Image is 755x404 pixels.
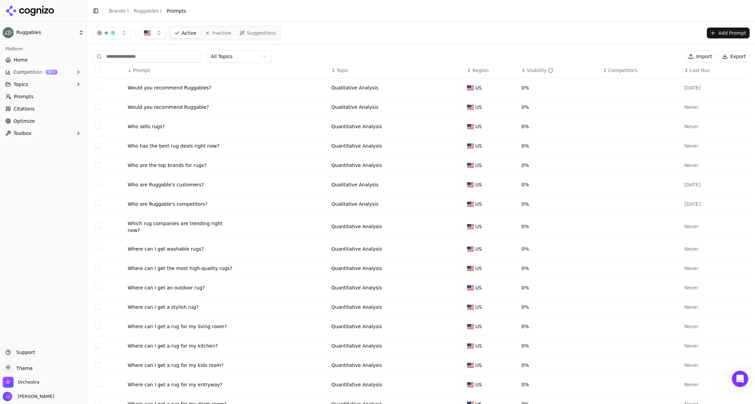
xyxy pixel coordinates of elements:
[95,246,100,251] button: Select row 26
[331,162,382,169] a: Quantitative Analysis
[475,381,482,388] span: US
[3,54,84,65] a: Home
[475,265,482,272] span: US
[128,381,222,388] a: Where can I get a rug for my entryway?
[684,304,747,310] div: Never
[467,144,474,149] img: US flag
[475,162,482,169] span: US
[331,342,382,349] a: Quantitative Analysis
[134,7,159,14] a: Ruggables
[467,85,474,90] img: US flag
[475,304,482,310] span: US
[467,266,474,271] img: US flag
[133,67,150,74] span: Prompt
[95,84,100,90] button: Select row 40
[16,30,76,36] span: Ruggables
[521,181,597,188] div: 0%
[128,162,206,169] a: Who are the top brands for rugs?
[95,265,100,270] button: Select row 17
[521,223,597,230] div: 0%
[475,342,482,349] span: US
[109,8,126,14] a: Brands
[600,63,682,78] th: Competitors
[467,382,474,387] img: US flag
[608,67,638,74] span: Competitors
[18,379,39,385] span: Orchestra
[682,63,750,78] th: Last Run
[467,343,474,349] img: US flag
[128,201,207,207] div: Who are Ruggable's competitors?
[247,30,276,36] span: Suggestions
[475,323,482,330] span: US
[331,284,382,291] div: Quantitative Analysis
[14,118,35,124] span: Optimize
[14,81,28,88] span: Topics
[128,284,205,291] a: Where can I get an outdoor rug?
[128,104,209,111] div: Would you recommend Ruggable?
[331,123,382,130] a: Quantitative Analysis
[3,128,84,139] button: Toolbox
[467,163,474,168] img: US flag
[14,130,32,137] span: Toolbox
[128,220,236,234] a: Which rug companies are trending right now?
[337,67,349,74] span: Topic
[236,28,279,38] a: Suggestions
[475,223,482,230] span: US
[95,181,100,187] button: Select row 36
[331,323,382,330] a: Quantitative Analysis
[3,392,54,401] button: Open user button
[684,104,747,111] div: Never
[331,67,462,74] div: ↕Topic
[475,104,482,111] span: US
[128,304,199,310] a: Where can I get a stylish rug?
[182,30,196,36] span: Active
[128,181,204,188] div: Who are Ruggable's customers?
[521,381,597,388] div: 0%
[475,181,482,188] span: US
[331,223,382,230] a: Quantitative Analysis
[95,342,100,348] button: Select row 13
[128,323,227,330] a: Where can I get a rug for my living room?
[331,104,379,111] div: Qualitative Analysis
[128,84,211,91] a: Would you recommend Ruggables?
[521,362,597,369] div: 0%
[95,123,100,129] button: Select row 27
[684,162,747,169] div: Never
[684,67,747,74] div: ↕Last Run
[467,305,474,310] img: US flag
[128,123,165,130] a: Who sells rugs?
[3,91,84,102] a: Prompts
[684,223,747,230] div: Never
[14,93,34,100] span: Prompts
[521,162,597,169] div: 0%
[467,363,474,368] img: US flag
[475,123,482,130] span: US
[527,67,554,74] div: Visibility
[128,342,218,349] div: Where can I get a rug for my kitchen?
[128,265,232,272] a: Where can I get the most high-quality rugs?
[521,342,597,349] div: 0%
[684,142,747,149] div: Never
[3,27,14,38] img: Ruggables
[475,362,482,369] span: US
[684,362,747,369] div: Never
[519,63,600,78] th: brandMentionRate
[95,284,100,290] button: Select row 29
[95,381,100,387] button: Select row 23
[521,84,597,91] div: 0%
[125,63,329,78] th: Prompt
[684,284,747,291] div: Never
[128,362,224,369] a: Where can I get a rug for my kids room?
[684,181,747,188] div: [DATE]
[14,56,27,63] span: Home
[3,67,84,78] button: CompetitionNEW
[331,381,382,388] a: Quantitative Analysis
[331,84,379,91] div: Qualitative Analysis
[331,142,382,149] a: Quantitative Analysis
[95,67,100,72] button: Select all rows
